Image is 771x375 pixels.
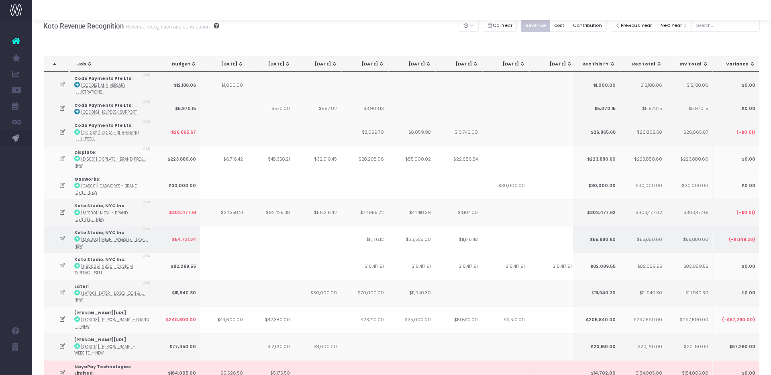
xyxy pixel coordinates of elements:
abbr: [COD016] Helpdesk Support [81,110,137,115]
td: $3,903.13 [341,99,388,119]
td: $111,940.30 [573,280,620,307]
span: USD [143,280,151,286]
button: Next Year [656,19,692,32]
td: $42,380.00 [247,306,294,333]
strong: Coda Payments Pte Ltd [74,75,132,82]
th: Rec Total: activate to sort column ascending [620,57,667,72]
td: $0.00 [712,72,759,99]
td: $55,880.60 [665,226,712,253]
td: $54,731.34 [153,226,200,253]
td: $111,940.30 [665,280,712,307]
td: $30,000.00 [153,173,200,200]
strong: Koto Studio, NYC Inc. [74,203,125,209]
td: $0.00 [712,253,759,280]
td: : [70,173,153,200]
td: $8,000.00 [294,333,341,360]
td: $16,417.91 [435,253,482,280]
td: $0.00 [712,280,759,307]
span: (-$1,149.26) [728,236,755,243]
abbr: [MES002] Mesh - Website - Digital - New [74,237,148,249]
td: $303,477.61 [665,199,712,226]
th: Jun 25: activate to sort column ascending [295,57,342,72]
td: $1,000.00 [200,72,247,99]
th: Inv Total: activate to sort column ascending [666,57,713,72]
div: Small button group [521,17,610,34]
td: $111,940.30 [619,280,666,307]
div: Rec Total [627,61,662,67]
td: : [70,226,153,253]
span: USD [143,253,151,259]
strong: [PERSON_NAME][URL] [74,337,126,343]
td: $240,300.00 [153,306,200,333]
td: : [70,199,153,226]
td: $57,290.00 [712,333,759,360]
th: Budget: activate to sort column ascending [154,57,201,72]
td: $26,865.67 [153,119,200,146]
td: $5,070.15 [573,99,620,119]
button: Revenue [521,19,550,32]
small: Revenue recognition and contribution [124,22,210,30]
td: $48,358.21 [247,146,294,173]
img: images/default_profile_image.png [10,359,22,371]
td: $16,417.91 [388,253,435,280]
td: $82,089.55 [619,253,666,280]
td: $92,425.38 [247,199,294,226]
div: [DATE] [255,61,291,67]
td: $28,208.96 [341,146,388,173]
div: [DATE] [396,61,431,67]
button: Contribution [569,19,607,32]
th: May 25: activate to sort column ascending [248,57,295,72]
div: Inv Total [673,61,708,67]
td: $12,188.06 [619,72,666,99]
th: : activate to sort column descending [44,57,69,72]
td: $82,089.55 [153,253,200,280]
td: : [70,72,153,99]
td: $1,000.00 [573,72,620,99]
td: $8,059.98 [388,119,435,146]
span: USD [143,99,151,105]
td: $0.00 [712,146,759,173]
span: (-$57,290.00) [722,317,755,323]
td: $223,880.60 [573,146,620,173]
td: $303,477.62 [619,199,666,226]
td: : [70,119,153,146]
span: USD [143,146,151,152]
td: $5,970.15 [619,99,666,119]
td: $26,865.67 [665,119,712,146]
button: Previous Year [611,19,657,32]
td: $12,188.06 [153,72,200,99]
div: Variance [720,61,755,67]
td: $12,188.06 [665,72,712,99]
abbr: [MES001] Mesh - Brand Identity - Brand - New [74,210,128,222]
span: USD [143,226,151,232]
div: Budget [161,61,197,67]
td: $12,160.00 [247,333,294,360]
th: Apr 25: activate to sort column ascending [201,57,248,72]
div: [DATE] [490,61,525,67]
strong: Later [74,283,88,289]
div: [DATE] [349,61,384,67]
td: $10,746.00 [435,119,482,146]
td: $597.02 [294,99,341,119]
div: [DATE] [443,61,478,67]
td: $30,000.00 [573,173,620,200]
td: $30,000.00 [482,173,529,200]
td: $11,104.00 [435,199,482,226]
td: $32,910.45 [294,146,341,173]
td: $223,880.60 [153,146,200,173]
input: Search... [691,19,760,32]
h3: Koto Revenue Recognition [43,22,219,30]
td: $9,510.00 [482,306,529,333]
td: $5,970.15 [665,99,712,119]
strong: Displate [74,149,95,155]
td: $16,417.91 [529,253,576,280]
abbr: [COD022] Coda - Sub-Brand Illustrations - Brand - Upsell [74,130,139,142]
abbr: [LEO004] Leonardo.ai - Website & Product - Digital - New [74,344,135,356]
div: [DATE] [537,61,572,67]
button: Cal Year [483,19,517,32]
td: : [70,146,153,173]
td: $56,216.42 [294,199,341,226]
td: $6,716.42 [200,146,247,173]
abbr: [GAS001] Gasworks - Brand Identity - Brand - New [74,183,137,195]
td: $30,000.00 [294,280,341,307]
